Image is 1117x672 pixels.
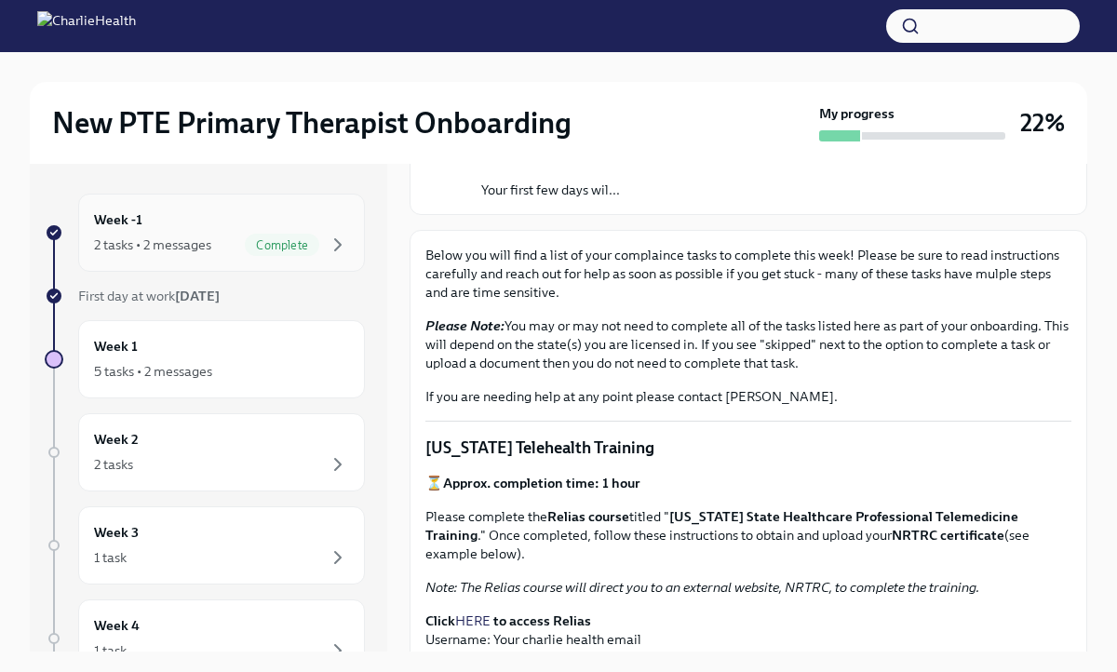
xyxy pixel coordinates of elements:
strong: Approx. completion time: 1 hour [443,475,640,491]
div: 5 tasks • 2 messages [94,362,212,381]
p: Your first few days wil... [481,181,870,199]
p: Username: Your charlie health email Password: [SECURITY_DATA] [425,612,1071,667]
p: If you are needing help at any point please contact [PERSON_NAME]. [425,387,1071,406]
div: 1 task [94,548,127,567]
h6: Week -1 [94,209,142,230]
strong: [DATE] [175,288,220,304]
a: HERE [455,612,491,629]
em: Note: The Relias course will direct you to an external website, NRTRC, to complete the training. [425,579,979,596]
p: ⏳ [425,474,1071,492]
div: 2 tasks • 2 messages [94,235,211,254]
a: Week -12 tasks • 2 messagesComplete [45,194,365,272]
a: Week 31 task [45,506,365,585]
span: First day at work [78,288,220,304]
span: Complete [245,238,319,252]
a: Week 22 tasks [45,413,365,491]
h2: New PTE Primary Therapist Onboarding [52,104,572,141]
div: 2 tasks [94,455,133,474]
h6: Week 1 [94,336,138,356]
img: CharlieHealth [37,11,136,41]
p: Below you will find a list of your complaince tasks to complete this week! Please be sure to read... [425,246,1071,302]
strong: to access Relias [493,612,591,629]
strong: Click [425,612,455,629]
strong: My progress [819,104,895,123]
div: 1 task [94,641,127,660]
strong: NRTRC certificate [892,527,1004,544]
a: Week 15 tasks • 2 messages [45,320,365,398]
h6: Week 2 [94,429,139,450]
h6: Week 4 [94,615,140,636]
strong: Please Note: [425,317,505,334]
strong: Relias course [547,508,629,525]
h6: Week 3 [94,522,139,543]
p: You may or may not need to complete all of the tasks listed here as part of your onboarding. This... [425,316,1071,372]
strong: [US_STATE] State Healthcare Professional Telemedicine Training [425,508,1018,544]
a: First day at work[DATE] [45,287,365,305]
p: [US_STATE] Telehealth Training [425,437,1071,459]
h3: 22% [1020,106,1065,140]
p: Please complete the titled " ." Once completed, follow these instructions to obtain and upload yo... [425,507,1071,563]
